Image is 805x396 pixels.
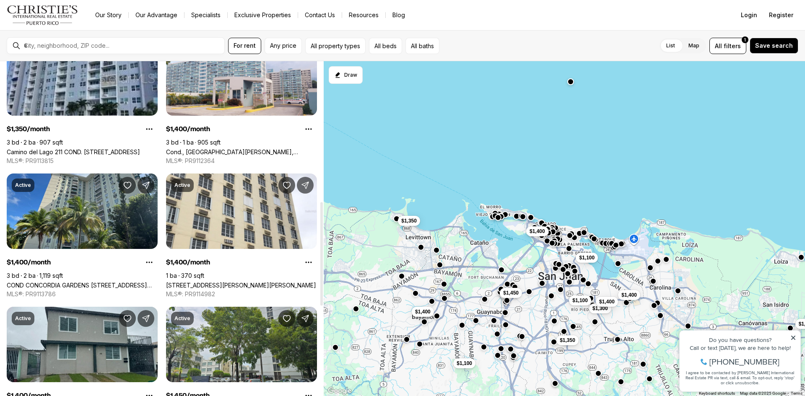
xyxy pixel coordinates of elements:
[724,41,741,50] span: filters
[618,290,640,300] button: $1,400
[174,182,190,189] p: Active
[386,9,412,21] a: Blog
[234,42,256,49] span: For rent
[278,177,295,194] button: Save Property: 602 FERNÁNDEZ JUNCOS #404
[530,228,545,235] span: $1,400
[682,38,706,53] label: Map
[228,9,298,21] a: Exclusive Properties
[129,9,184,21] a: Our Advantage
[755,42,793,49] span: Save search
[764,7,798,23] button: Register
[138,177,154,194] button: Share Property
[405,38,439,54] button: All baths
[305,38,366,54] button: All property types
[500,288,522,298] button: $1,450
[769,12,793,18] span: Register
[569,295,591,305] button: $1,100
[329,66,363,84] button: Start drawing
[9,19,121,25] div: Do you have questions?
[166,282,316,289] a: 602 FERNÁNDEZ JUNCOS #404, SAN JUAN PR, 00907
[141,121,158,137] button: Property options
[119,310,136,327] button: Save Property: 149 C/2 #1
[88,9,128,21] a: Our Story
[576,253,598,263] button: $1,100
[589,303,611,313] button: $1,300
[715,41,722,50] span: All
[184,9,227,21] a: Specialists
[415,308,431,315] span: $1,400
[174,315,190,322] p: Active
[457,360,472,367] span: $1,100
[342,9,385,21] a: Resources
[10,52,119,67] span: I agree to be contacted by [PERSON_NAME] International Real Estate PR via text, call & email. To ...
[278,310,295,327] button: Save Property: 1010 AVE LUIS VIGOREAUX #804
[228,38,261,54] button: For rent
[15,315,31,322] p: Active
[599,298,615,305] span: $1,400
[141,254,158,271] button: Property options
[300,121,317,137] button: Property options
[7,282,158,289] a: COND CONCORDIA GARDENS II #11-K, SAN JUAN PR, 00924
[7,148,140,155] a: Camino del Lago 211 COND. LAGOS DEL NORTE #Apt. 211, TOA BAJA PR, 00949
[596,297,618,307] button: $1,400
[298,9,342,21] button: Contact Us
[744,36,746,43] span: 1
[138,310,154,327] button: Share Property
[741,12,757,18] span: Login
[592,305,608,312] span: $1,300
[119,177,136,194] button: Save Property: COND CONCORDIA GARDENS II #11-K
[736,7,762,23] button: Login
[453,358,475,368] button: $1,100
[297,310,314,327] button: Share Property
[750,38,798,54] button: Save search
[398,216,420,226] button: $1,350
[412,307,434,317] button: $1,400
[401,217,417,224] span: $1,350
[300,254,317,271] button: Property options
[526,226,548,236] button: $1,400
[34,39,104,48] span: [PHONE_NUMBER]
[572,297,588,304] span: $1,100
[621,292,637,298] span: $1,400
[270,42,296,49] span: Any price
[503,290,519,296] span: $1,450
[556,335,579,345] button: $1,350
[265,38,302,54] button: Any price
[166,148,317,155] a: Cond., San Juan View, 850 CALLE EIDER #210B, SAN JUAN PR, 00924
[369,38,402,54] button: All beds
[709,38,746,54] button: Allfilters1
[297,177,314,194] button: Share Property
[9,27,121,33] div: Call or text [DATE], we are here to help!
[660,38,682,53] label: List
[579,254,595,261] span: $1,100
[7,5,78,25] img: logo
[15,182,31,189] p: Active
[560,337,575,344] span: $1,350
